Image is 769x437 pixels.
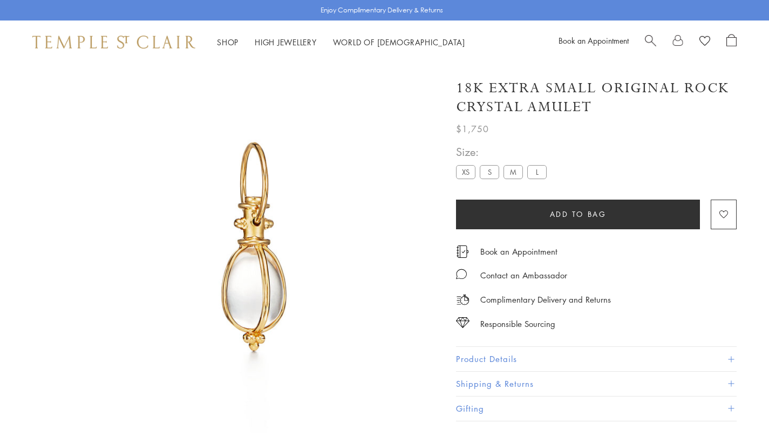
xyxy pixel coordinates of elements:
[456,165,475,179] label: XS
[527,165,547,179] label: L
[32,36,195,49] img: Temple St. Clair
[480,245,557,257] a: Book an Appointment
[70,64,440,433] img: P55800-E9
[550,208,607,220] span: Add to bag
[333,37,465,47] a: World of [DEMOGRAPHIC_DATA]World of [DEMOGRAPHIC_DATA]
[217,36,465,49] nav: Main navigation
[321,5,443,16] p: Enjoy Complimentary Delivery & Returns
[456,397,737,421] button: Gifting
[456,245,469,258] img: icon_appointment.svg
[480,293,611,306] p: Complimentary Delivery and Returns
[480,165,499,179] label: S
[726,34,737,50] a: Open Shopping Bag
[456,293,469,306] img: icon_delivery.svg
[217,37,239,47] a: ShopShop
[456,143,551,161] span: Size:
[480,317,555,331] div: Responsible Sourcing
[699,34,710,50] a: View Wishlist
[456,200,700,229] button: Add to bag
[559,35,629,46] a: Book an Appointment
[645,34,656,50] a: Search
[456,122,489,136] span: $1,750
[480,269,567,282] div: Contact an Ambassador
[456,317,469,328] img: icon_sourcing.svg
[456,79,737,117] h1: 18K Extra Small Original Rock Crystal Amulet
[456,269,467,279] img: MessageIcon-01_2.svg
[503,165,523,179] label: M
[255,37,317,47] a: High JewelleryHigh Jewellery
[456,372,737,396] button: Shipping & Returns
[456,347,737,371] button: Product Details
